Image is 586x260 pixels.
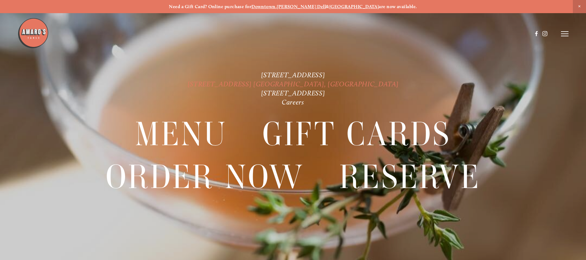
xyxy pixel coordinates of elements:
[326,4,329,9] strong: &
[261,89,325,97] a: [STREET_ADDRESS]
[275,4,277,9] strong: ,
[329,4,379,9] a: [GEOGRAPHIC_DATA]
[262,113,451,155] a: Gift Cards
[188,80,399,88] a: [STREET_ADDRESS] [GEOGRAPHIC_DATA], [GEOGRAPHIC_DATA]
[106,156,304,198] a: Order Now
[135,113,227,155] a: Menu
[339,156,480,198] a: Reserve
[169,4,251,9] strong: Need a Gift Card? Online purchase for
[282,98,304,106] a: Careers
[277,4,326,9] a: [PERSON_NAME] Dell
[251,4,275,9] a: Downtown
[18,18,49,49] img: Amaro's Table
[379,4,417,9] strong: are now available.
[261,71,325,79] a: [STREET_ADDRESS]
